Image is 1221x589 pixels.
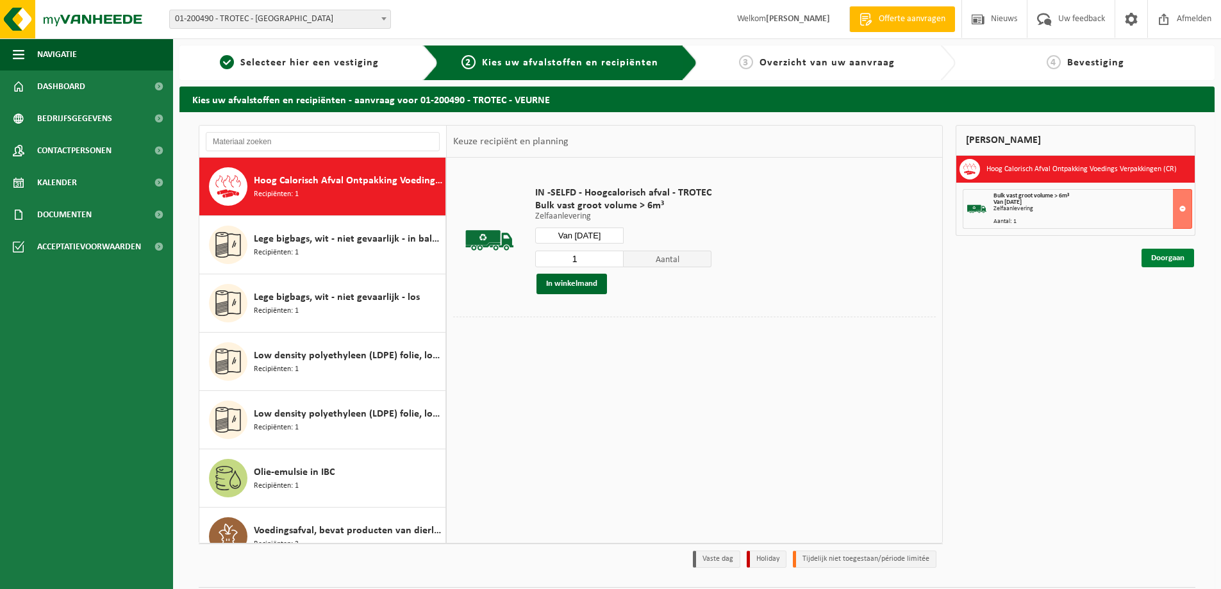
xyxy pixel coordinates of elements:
h2: Kies uw afvalstoffen en recipiënten - aanvraag voor 01-200490 - TROTEC - VEURNE [179,87,1215,112]
span: Overzicht van uw aanvraag [760,58,895,68]
span: Recipiënten: 1 [254,363,299,376]
span: 3 [739,55,753,69]
span: Hoog Calorisch Afval Ontpakking Voedings Verpakkingen (CR) [254,173,442,188]
span: Bulk vast groot volume > 6m³ [535,199,711,212]
span: IN -SELFD - Hoogcalorisch afval - TROTEC [535,187,711,199]
span: 01-200490 - TROTEC - VEURNE [169,10,391,29]
span: Bedrijfsgegevens [37,103,112,135]
span: Dashboard [37,71,85,103]
span: Acceptatievoorwaarden [37,231,141,263]
input: Selecteer datum [535,228,624,244]
span: Recipiënten: 1 [254,422,299,434]
span: Olie-emulsie in IBC [254,465,335,480]
button: Low density polyethyleen (LDPE) folie, los, gekleurd Recipiënten: 1 [199,333,446,391]
span: Contactpersonen [37,135,112,167]
span: Kies uw afvalstoffen en recipiënten [482,58,658,68]
span: Recipiënten: 1 [254,305,299,317]
p: Zelfaanlevering [535,212,711,221]
button: Low density polyethyleen (LDPE) folie, los, naturel Recipiënten: 1 [199,391,446,449]
span: Offerte aanvragen [876,13,949,26]
strong: [PERSON_NAME] [766,14,830,24]
span: Voedingsafval, bevat producten van dierlijke oorsprong, gemengde verpakking (exclusief glas), cat... [254,523,442,538]
span: Recipiënten: 3 [254,538,299,551]
button: Voedingsafval, bevat producten van dierlijke oorsprong, gemengde verpakking (exclusief glas), cat... [199,508,446,566]
span: 4 [1047,55,1061,69]
li: Vaste dag [693,551,740,568]
span: Low density polyethyleen (LDPE) folie, los, gekleurd [254,348,442,363]
button: Hoog Calorisch Afval Ontpakking Voedings Verpakkingen (CR) Recipiënten: 1 [199,158,446,216]
a: Offerte aanvragen [849,6,955,32]
div: Keuze recipiënt en planning [447,126,575,158]
div: [PERSON_NAME] [956,125,1195,156]
span: Recipiënten: 1 [254,247,299,259]
span: 01-200490 - TROTEC - VEURNE [170,10,390,28]
span: Documenten [37,199,92,231]
h3: Hoog Calorisch Afval Ontpakking Voedings Verpakkingen (CR) [986,159,1177,179]
button: Lege bigbags, wit - niet gevaarlijk - los Recipiënten: 1 [199,274,446,333]
span: Aantal [624,251,712,267]
a: Doorgaan [1142,249,1194,267]
button: Lege bigbags, wit - niet gevaarlijk - in balen Recipiënten: 1 [199,216,446,274]
li: Tijdelijk niet toegestaan/période limitée [793,551,936,568]
input: Materiaal zoeken [206,132,440,151]
span: Kalender [37,167,77,199]
span: Recipiënten: 1 [254,188,299,201]
span: Navigatie [37,38,77,71]
span: 2 [461,55,476,69]
button: In winkelmand [536,274,607,294]
span: Bulk vast groot volume > 6m³ [993,192,1069,199]
div: Aantal: 1 [993,219,1192,225]
li: Holiday [747,551,786,568]
span: 1 [220,55,234,69]
button: Olie-emulsie in IBC Recipiënten: 1 [199,449,446,508]
span: Recipiënten: 1 [254,480,299,492]
a: 1Selecteer hier een vestiging [186,55,413,71]
span: Low density polyethyleen (LDPE) folie, los, naturel [254,406,442,422]
span: Bevestiging [1067,58,1124,68]
div: Zelfaanlevering [993,206,1192,212]
span: Lege bigbags, wit - niet gevaarlijk - los [254,290,420,305]
span: Selecteer hier een vestiging [240,58,379,68]
span: Lege bigbags, wit - niet gevaarlijk - in balen [254,231,442,247]
strong: Van [DATE] [993,199,1022,206]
